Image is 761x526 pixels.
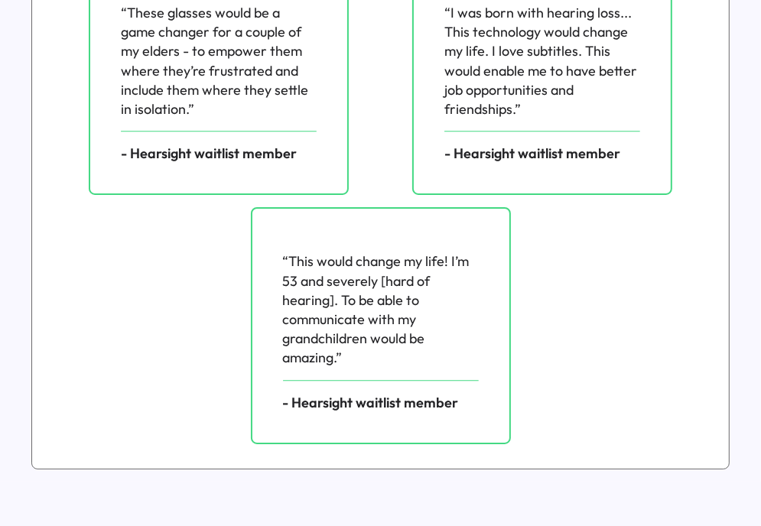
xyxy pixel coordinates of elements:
[283,393,459,412] div: - Hearsight waitlist member
[444,3,640,119] div: “I was born with hearing loss... This technology would change my life. I love subtitles. This wou...
[121,3,317,119] div: “These glasses would be a game changer for a couple of my elders - to empower them where they’re ...
[444,144,620,163] div: - Hearsight waitlist member
[283,252,479,367] div: “This would change my life! I’m 53 and severely [hard of hearing]. To be able to communicate with...
[121,144,297,163] div: - Hearsight waitlist member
